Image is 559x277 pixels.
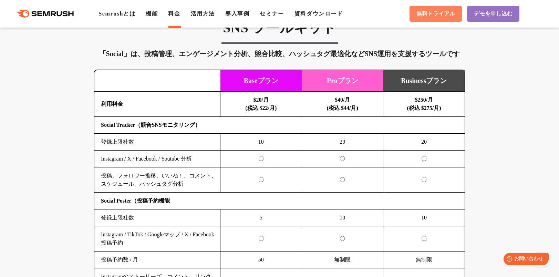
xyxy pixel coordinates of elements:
[94,134,220,151] td: 登録上限社数
[94,252,220,268] td: 投稿予約数 / 月
[220,252,302,268] td: 50
[294,11,343,17] a: 資料ダウンロード
[94,151,220,167] td: Instagram / X / Facebook / Youtube 分析
[383,151,465,167] td: 〇
[225,11,249,17] a: 導入事例
[302,167,383,193] td: 〇
[302,209,383,226] td: 10
[245,97,277,111] b: $20/月 (税込 $22/月)
[220,209,302,226] td: 5
[220,134,302,151] td: 10
[416,10,455,18] span: 無料トライアル
[94,226,220,252] td: Instagram / TikTok / Googleマップ / X / Facebook 投稿予約
[302,134,383,151] td: 20
[146,11,158,17] a: 機能
[94,167,220,193] td: 投稿、フォロワー推移、いいね！、コメント、スケジュール、ハッシュタグ分析
[168,11,180,17] a: 料金
[383,70,465,92] td: Businessプラン
[220,167,302,193] td: 〇
[260,11,284,17] a: セミナー
[383,134,465,151] td: 20
[383,209,465,226] td: 10
[410,6,462,22] a: 無料トライアル
[467,6,519,22] a: デモを申し込む
[101,122,200,128] b: Social Tracker（競合SNSモニタリング）
[302,226,383,252] td: 〇
[302,70,383,92] td: Proプラン
[474,10,513,18] span: デモを申し込む
[383,252,465,268] td: 無制限
[383,226,465,252] td: 〇
[302,151,383,167] td: 〇
[94,19,465,37] h3: SNS ツールキット
[94,209,220,226] td: 登録上限社数
[302,252,383,268] td: 無制限
[220,226,302,252] td: 〇
[191,11,215,17] a: 活用方法
[94,48,465,59] div: 「Social」は、投稿管理、エンゲージメント分析、競合比較、ハッシュタグ最適化などSNS運用を支援するツールです
[101,198,170,204] b: Social Poster（投稿予約機能
[327,97,358,111] b: $40/月 (税込 $44/月)
[101,101,123,107] b: 利用料金
[498,250,551,269] iframe: Help widget launcher
[220,70,302,92] td: Baseプラン
[220,151,302,167] td: 〇
[99,11,135,17] a: Semrushとは
[383,167,465,193] td: 〇
[407,97,441,111] b: $250/月 (税込 $275/月)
